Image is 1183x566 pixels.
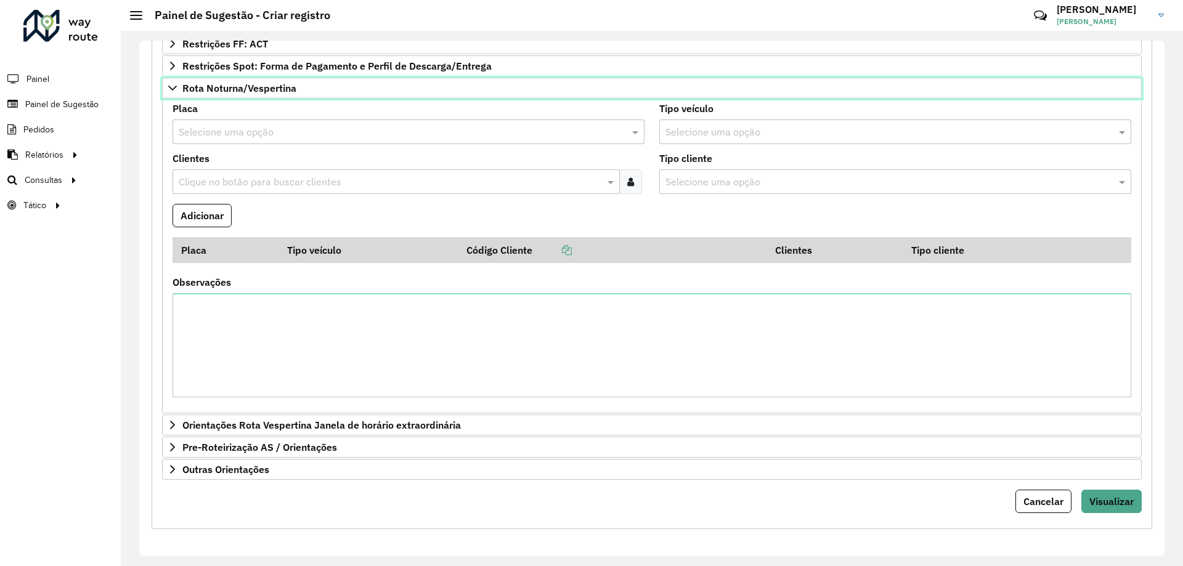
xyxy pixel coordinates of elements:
[23,199,46,212] span: Tático
[25,148,63,161] span: Relatórios
[659,101,713,116] label: Tipo veículo
[182,61,492,71] span: Restrições Spot: Forma de Pagamento e Perfil de Descarga/Entrega
[25,174,62,187] span: Consultas
[162,78,1142,99] a: Rota Noturna/Vespertina
[1089,495,1134,507] span: Visualizar
[162,459,1142,480] a: Outras Orientações
[173,237,279,263] th: Placa
[182,39,268,49] span: Restrições FF: ACT
[1015,490,1071,513] button: Cancelar
[23,123,54,136] span: Pedidos
[1057,4,1149,15] h3: [PERSON_NAME]
[182,464,269,474] span: Outras Orientações
[279,237,458,263] th: Tipo veículo
[162,414,1142,435] a: Orientações Rota Vespertina Janela de horário extraordinária
[182,442,337,452] span: Pre-Roteirização AS / Orientações
[1081,490,1142,513] button: Visualizar
[173,275,231,289] label: Observações
[162,99,1142,414] div: Rota Noturna/Vespertina
[1057,16,1149,27] span: [PERSON_NAME]
[173,151,209,166] label: Clientes
[182,83,296,93] span: Rota Noturna/Vespertina
[162,55,1142,76] a: Restrições Spot: Forma de Pagamento e Perfil de Descarga/Entrega
[162,437,1142,458] a: Pre-Roteirização AS / Orientações
[766,237,903,263] th: Clientes
[25,98,99,111] span: Painel de Sugestão
[162,33,1142,54] a: Restrições FF: ACT
[458,237,767,263] th: Código Cliente
[182,420,461,430] span: Orientações Rota Vespertina Janela de horário extraordinária
[903,237,1079,263] th: Tipo cliente
[26,73,49,86] span: Painel
[659,151,712,166] label: Tipo cliente
[142,9,330,22] h2: Painel de Sugestão - Criar registro
[1023,495,1063,507] span: Cancelar
[1027,2,1054,29] a: Contato Rápido
[173,101,198,116] label: Placa
[532,244,572,256] a: Copiar
[173,204,232,227] button: Adicionar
